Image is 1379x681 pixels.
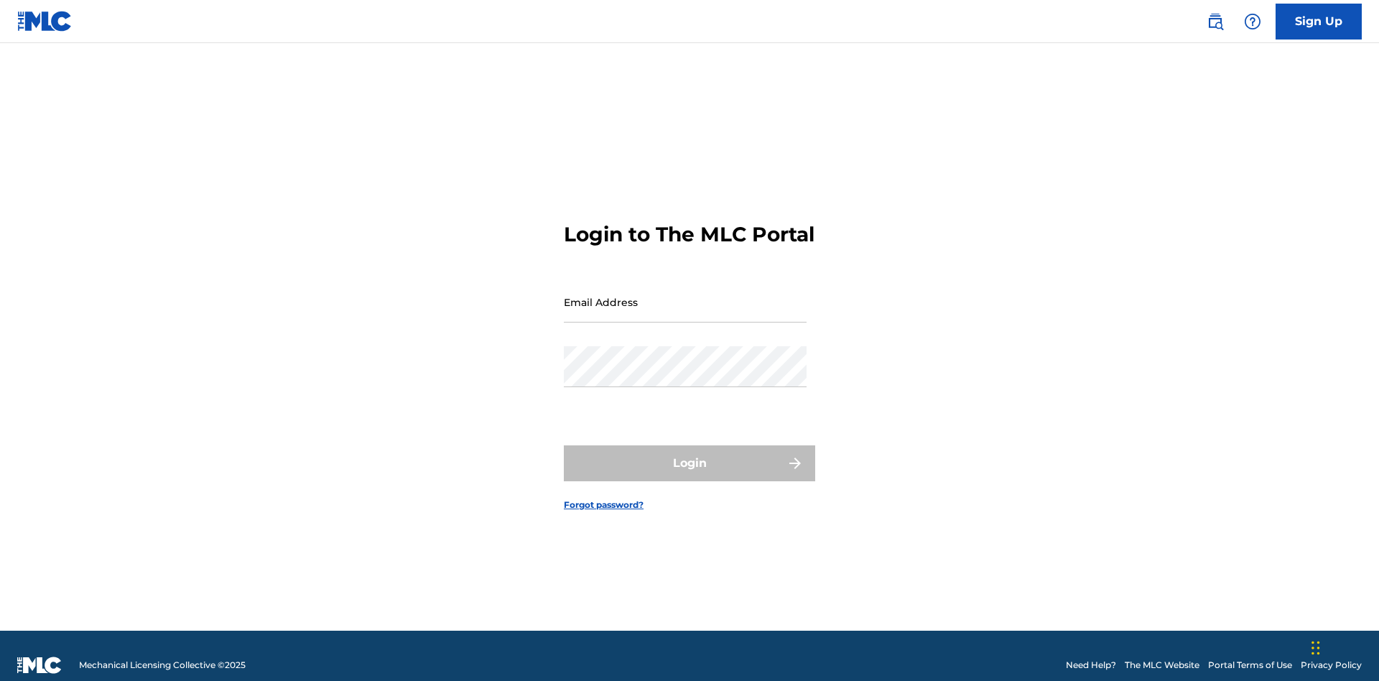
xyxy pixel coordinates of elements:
img: help [1244,13,1261,30]
div: Help [1238,7,1267,36]
iframe: Chat Widget [1307,612,1379,681]
a: Need Help? [1066,659,1116,672]
img: search [1207,13,1224,30]
img: logo [17,657,62,674]
a: Public Search [1201,7,1230,36]
h3: Login to The MLC Portal [564,222,814,247]
img: MLC Logo [17,11,73,32]
a: Privacy Policy [1301,659,1362,672]
a: Forgot password? [564,499,644,511]
a: Sign Up [1276,4,1362,40]
a: Portal Terms of Use [1208,659,1292,672]
a: The MLC Website [1125,659,1199,672]
span: Mechanical Licensing Collective © 2025 [79,659,246,672]
div: Drag [1311,626,1320,670]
